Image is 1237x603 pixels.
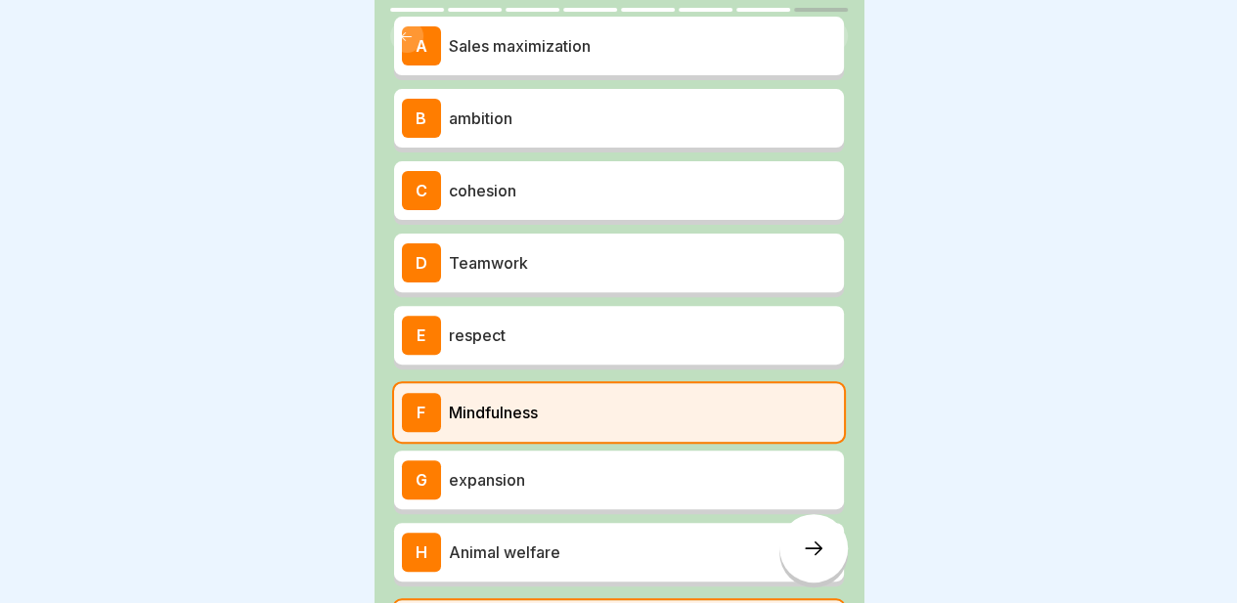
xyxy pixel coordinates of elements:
font: cohesion [449,181,516,200]
font: Teamwork [449,253,528,273]
font: G [416,470,427,490]
font: F [417,403,425,422]
font: D [416,253,427,273]
font: ambition [449,108,512,128]
font: C [416,181,427,200]
font: H [416,542,427,562]
font: E [417,325,425,345]
font: expansion [449,470,525,490]
font: respect [449,325,506,345]
font: Mindfulness [449,403,538,422]
font: B [416,108,426,128]
font: Animal welfare [449,542,560,562]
